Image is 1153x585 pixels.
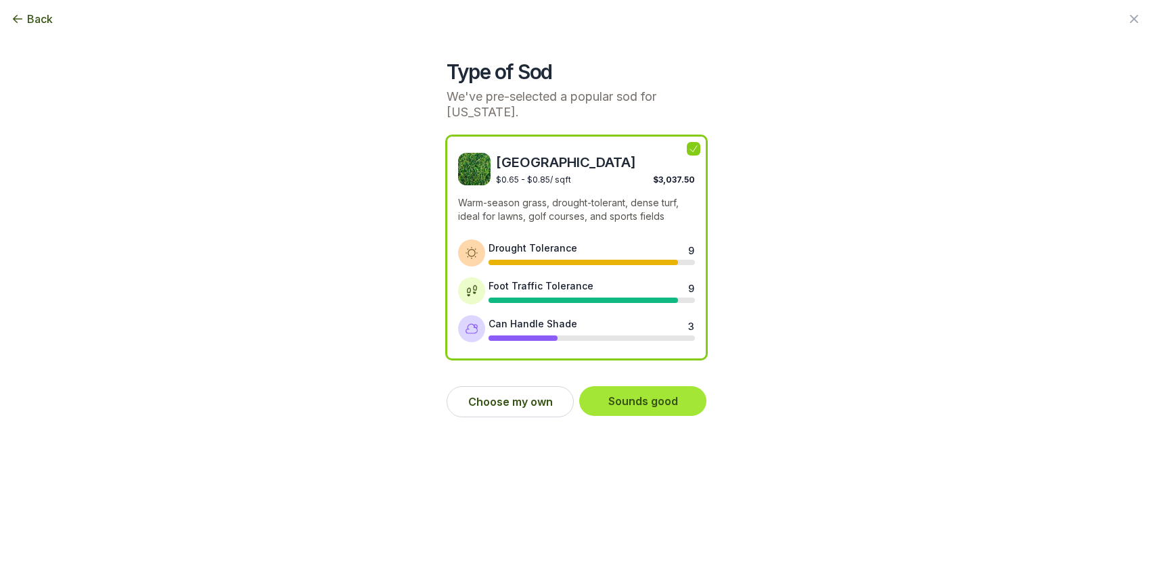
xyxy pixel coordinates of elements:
div: Foot Traffic Tolerance [489,279,593,293]
div: Drought Tolerance [489,241,577,255]
span: Back [27,11,53,27]
h2: Type of Sod [447,60,706,84]
img: Drought tolerance icon [465,246,478,260]
div: Can Handle Shade [489,317,577,331]
button: Back [11,11,53,27]
div: 9 [688,243,694,254]
p: Warm-season grass, drought-tolerant, dense turf, ideal for lawns, golf courses, and sports fields [458,196,695,223]
div: 3 [688,319,694,330]
span: $0.65 - $0.85 / sqft [496,174,571,185]
img: Bermuda sod image [458,153,491,185]
img: Foot traffic tolerance icon [465,284,478,298]
button: Sounds good [579,386,706,416]
span: [GEOGRAPHIC_DATA] [496,153,695,172]
div: 9 [688,281,694,292]
img: Shade tolerance icon [465,322,478,335]
span: $3,037.50 [653,174,695,185]
button: Choose my own [447,386,574,417]
p: We've pre-selected a popular sod for [US_STATE]. [447,89,706,120]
